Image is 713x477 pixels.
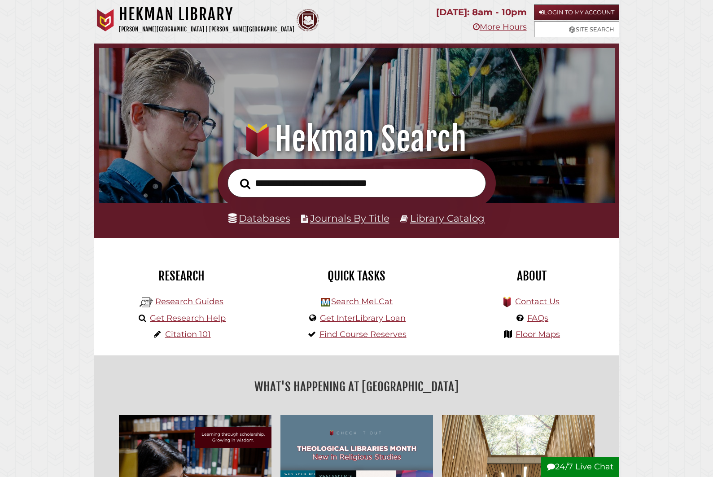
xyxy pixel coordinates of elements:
[320,313,406,323] a: Get InterLibrary Loan
[331,297,393,306] a: Search MeLCat
[119,4,294,24] h1: Hekman Library
[451,268,612,284] h2: About
[119,24,294,35] p: [PERSON_NAME][GEOGRAPHIC_DATA] | [PERSON_NAME][GEOGRAPHIC_DATA]
[140,296,153,309] img: Hekman Library Logo
[534,22,619,37] a: Site Search
[155,297,223,306] a: Research Guides
[101,268,262,284] h2: Research
[516,329,560,339] a: Floor Maps
[150,313,226,323] a: Get Research Help
[236,176,255,192] button: Search
[321,298,330,306] img: Hekman Library Logo
[473,22,527,32] a: More Hours
[94,9,117,31] img: Calvin University
[310,212,389,224] a: Journals By Title
[109,119,604,159] h1: Hekman Search
[240,178,250,189] i: Search
[297,9,319,31] img: Calvin Theological Seminary
[276,268,437,284] h2: Quick Tasks
[515,297,560,306] a: Contact Us
[228,212,290,224] a: Databases
[534,4,619,20] a: Login to My Account
[319,329,407,339] a: Find Course Reserves
[436,4,527,20] p: [DATE]: 8am - 10pm
[527,313,548,323] a: FAQs
[410,212,485,224] a: Library Catalog
[165,329,211,339] a: Citation 101
[101,376,612,397] h2: What's Happening at [GEOGRAPHIC_DATA]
